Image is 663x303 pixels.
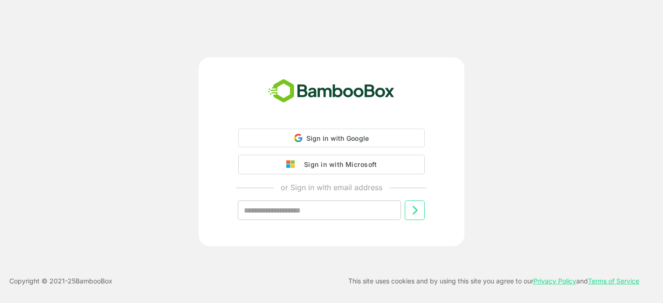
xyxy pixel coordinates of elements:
a: Privacy Policy [533,277,576,285]
a: Terms of Service [588,277,639,285]
p: or Sign in with email address [281,182,382,193]
img: bamboobox [263,76,400,107]
p: This site uses cookies and by using this site you agree to our and [348,275,639,287]
img: google [286,160,299,169]
div: Sign in with Microsoft [299,158,377,171]
p: Copyright © 2021- 25 BambooBox [9,275,112,287]
button: Sign in with Microsoft [238,155,425,174]
span: Sign in with Google [306,134,369,142]
div: Sign in with Google [238,129,425,147]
